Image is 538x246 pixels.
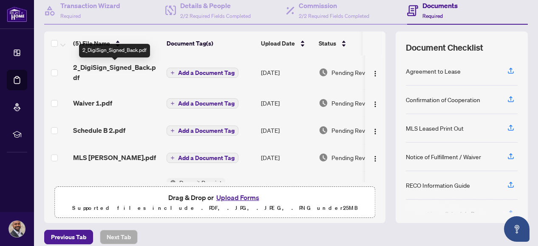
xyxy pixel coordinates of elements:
td: [DATE] [258,117,315,144]
td: [DATE] [258,89,315,117]
button: Add a Document Tag [167,98,238,109]
span: Deposit Receipt [176,178,225,187]
th: Status [315,31,388,55]
span: Pending Review [331,126,374,135]
img: Document Status [319,126,328,135]
h4: Details & People [180,0,251,11]
button: Open asap [504,216,530,242]
span: Status [319,39,336,48]
span: Required [422,13,443,19]
h4: Documents [422,0,458,11]
span: 2_DigiSign_Signed_Back.pdf [73,62,160,83]
button: Add a Document Tag [167,67,238,78]
td: [DATE] [258,144,315,171]
td: [DATE] [258,171,315,208]
span: Add a Document Tag [178,100,235,106]
img: Logo [372,101,379,108]
img: Status Icon [167,178,176,187]
button: Add a Document Tag [167,153,238,163]
span: Drag & Drop orUpload FormsSupported files include .PDF, .JPG, .JPEG, .PNG under25MB [55,187,375,218]
div: Confirmation of Cooperation [406,95,480,104]
button: Logo [368,151,382,164]
span: Upload Date [261,39,295,48]
span: 1755363589320-DonmillsBranch_20250816_115216.pdf [73,179,160,200]
button: Logo [368,66,382,79]
h4: Commission [299,0,369,11]
img: Logo [372,70,379,77]
span: Waiver 1.pdf [73,98,112,108]
span: Drag & Drop or [168,192,262,203]
span: Pending Review [331,153,374,162]
span: Pending Review [331,98,374,108]
span: plus [170,129,175,133]
button: Upload Forms [214,192,262,203]
span: 2/2 Required Fields Completed [180,13,251,19]
button: Logo [368,123,382,137]
div: MLS Leased Print Out [406,123,464,133]
span: Previous Tab [51,230,86,244]
span: plus [170,101,175,106]
div: RECO Information Guide [406,180,470,190]
button: Logo [368,96,382,110]
img: Logo [372,155,379,162]
span: Add a Document Tag [178,155,235,161]
span: (5) File Name [73,39,110,48]
button: Add a Document Tag [167,68,238,78]
span: MLS [PERSON_NAME].pdf [73,152,156,163]
button: Add a Document Tag [167,152,238,163]
img: Logo [372,128,379,135]
img: Profile Icon [9,221,25,237]
img: Document Status [319,98,328,108]
button: Add a Document Tag [167,126,238,136]
div: 2_DigiSign_Signed_Back.pdf [79,44,150,57]
td: [DATE] [258,55,315,89]
img: Document Status [319,68,328,77]
h4: Transaction Wizard [60,0,120,11]
span: Required [60,13,81,19]
button: Previous Tab [44,230,93,244]
th: Document Tag(s) [163,31,258,55]
span: Add a Document Tag [178,70,235,76]
button: Add a Document Tag [167,98,238,109]
span: Pending Review [331,68,374,77]
th: (5) File Name [70,31,163,55]
span: Add a Document Tag [178,128,235,134]
span: Document Checklist [406,42,483,54]
div: Agreement to Lease [406,66,461,76]
th: Upload Date [258,31,315,55]
p: Supported files include .PDF, .JPG, .JPEG, .PNG under 25 MB [60,203,370,213]
span: plus [170,71,175,75]
span: plus [170,156,175,160]
button: Status IconDeposit Receipt [167,178,225,201]
img: logo [7,6,27,22]
div: Notice of Fulfillment / Waiver [406,152,481,161]
button: Next Tab [100,230,138,244]
span: 2/2 Required Fields Completed [299,13,369,19]
img: Document Status [319,153,328,162]
span: Schedule B 2.pdf [73,125,125,135]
